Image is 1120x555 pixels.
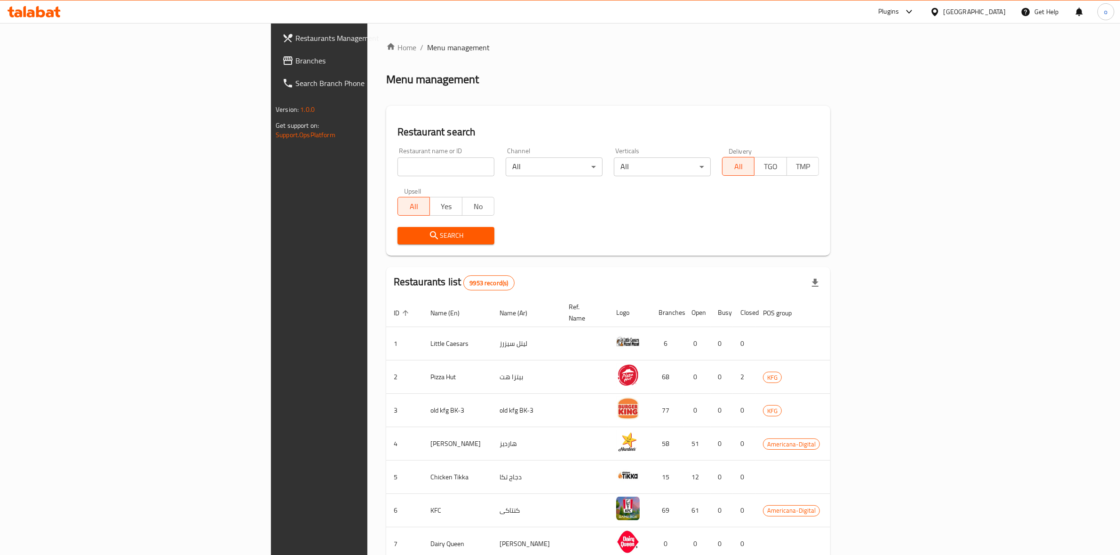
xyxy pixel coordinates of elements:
span: Version: [276,103,299,116]
input: Search for restaurant name or ID.. [397,157,494,176]
span: Name (Ar) [500,307,540,319]
span: TGO [758,160,783,173]
img: Dairy Queen [616,530,640,554]
span: POS group [763,307,804,319]
span: Branches [295,55,451,66]
th: Branches [651,298,684,327]
th: Closed [733,298,755,327]
div: All [506,157,603,176]
a: Branches [275,49,458,72]
div: [GEOGRAPHIC_DATA] [944,7,1006,17]
span: Americana-Digital [763,439,819,450]
td: هارديز [492,427,561,461]
img: Little Caesars [616,330,640,353]
span: Ref. Name [569,301,597,324]
td: 58 [651,427,684,461]
td: 0 [684,394,710,427]
button: All [397,197,430,216]
td: 0 [733,427,755,461]
td: 61 [684,494,710,527]
td: 15 [651,461,684,494]
img: Pizza Hut [616,363,640,387]
span: 9953 record(s) [464,279,514,288]
td: 0 [710,494,733,527]
td: 0 [733,327,755,360]
td: 0 [710,360,733,394]
td: 68 [651,360,684,394]
nav: breadcrumb [386,42,830,53]
td: ليتل سيزرز [492,327,561,360]
span: KFG [763,372,781,383]
td: 69 [651,494,684,527]
td: 77 [651,394,684,427]
td: دجاج تكا [492,461,561,494]
td: بيتزا هت [492,360,561,394]
td: 0 [710,327,733,360]
span: TMP [791,160,815,173]
span: All [726,160,751,173]
span: 1.0.0 [300,103,315,116]
button: TGO [754,157,786,176]
button: Yes [429,197,462,216]
a: Restaurants Management [275,27,458,49]
td: 0 [684,360,710,394]
td: 0 [710,427,733,461]
div: Plugins [878,6,899,17]
span: Restaurants Management [295,32,451,44]
td: 0 [710,394,733,427]
th: Busy [710,298,733,327]
span: Menu management [427,42,490,53]
span: Yes [434,200,458,213]
th: Logo [609,298,651,327]
span: Americana-Digital [763,505,819,516]
span: Name (En) [430,307,472,319]
td: 12 [684,461,710,494]
img: old kfg BK-3 [616,397,640,420]
td: 0 [733,494,755,527]
span: Get support on: [276,119,319,132]
a: Support.OpsPlatform [276,129,335,141]
span: Search [405,230,487,242]
h2: Menu management [386,72,479,87]
div: Export file [804,272,826,294]
button: All [722,157,755,176]
td: كنتاكى [492,494,561,527]
label: Upsell [404,188,421,194]
img: Hardee's [616,430,640,453]
span: All [402,200,426,213]
button: Search [397,227,494,244]
span: KFG [763,406,781,416]
span: o [1104,7,1107,17]
td: old kfg BK-3 [492,394,561,427]
th: Open [684,298,710,327]
h2: Restaurant search [397,125,819,139]
label: Delivery [729,148,752,154]
div: All [614,157,711,176]
div: Total records count [463,275,514,290]
img: Chicken Tikka [616,463,640,487]
td: 0 [710,461,733,494]
h2: Restaurants list [394,275,515,290]
button: TMP [786,157,819,176]
span: ID [394,307,412,319]
a: Search Branch Phone [275,72,458,94]
td: 51 [684,427,710,461]
td: 0 [733,461,755,494]
td: 0 [684,327,710,360]
span: Search Branch Phone [295,78,451,89]
td: 6 [651,327,684,360]
span: No [466,200,491,213]
td: 0 [733,394,755,427]
td: 2 [733,360,755,394]
img: KFC [616,497,640,520]
button: No [462,197,494,216]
